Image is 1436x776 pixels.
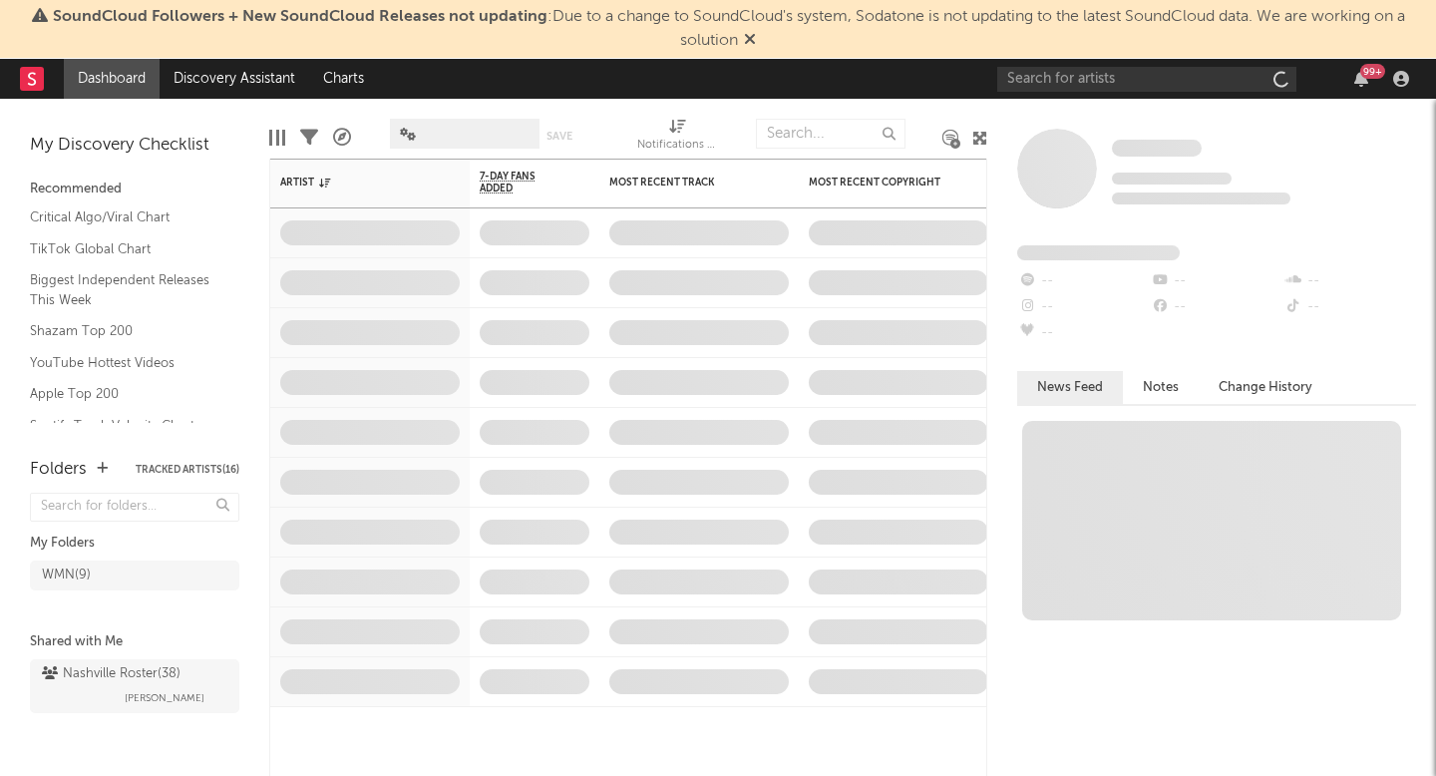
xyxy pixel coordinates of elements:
a: Apple Top 200 [30,383,219,405]
a: Nashville Roster(38)[PERSON_NAME] [30,659,239,713]
div: -- [1150,268,1282,294]
div: Notifications (Artist) [637,109,717,167]
a: Charts [309,59,378,99]
button: News Feed [1017,371,1123,404]
div: Edit Columns [269,109,285,167]
a: Dashboard [64,59,160,99]
a: Critical Algo/Viral Chart [30,206,219,228]
a: Discovery Assistant [160,59,309,99]
div: Notifications (Artist) [637,134,717,158]
div: Folders [30,458,87,482]
span: Tracking Since: [DATE] [1112,173,1232,185]
span: Some Artist [1112,140,1202,157]
span: Dismiss [744,33,756,49]
button: Save [546,131,572,142]
div: Most Recent Track [609,177,759,189]
div: Most Recent Copyright [809,177,958,189]
span: : Due to a change to SoundCloud's system, Sodatone is not updating to the latest SoundCloud data.... [53,9,1405,49]
div: Shared with Me [30,630,239,654]
div: Recommended [30,178,239,201]
div: -- [1283,294,1416,320]
input: Search... [756,119,905,149]
div: Nashville Roster ( 38 ) [42,662,180,686]
div: WMN ( 9 ) [42,564,91,587]
button: Change History [1199,371,1332,404]
div: Filters [300,109,318,167]
span: [PERSON_NAME] [125,686,204,710]
a: Spotify Track Velocity Chart [30,415,219,437]
span: 7-Day Fans Added [480,171,559,194]
a: WMN(9) [30,561,239,590]
button: Tracked Artists(16) [136,465,239,475]
span: Fans Added by Platform [1017,245,1180,260]
div: My Discovery Checklist [30,134,239,158]
a: Shazam Top 200 [30,320,219,342]
a: TikTok Global Chart [30,238,219,260]
a: YouTube Hottest Videos [30,352,219,374]
div: 99 + [1360,64,1385,79]
div: A&R Pipeline [333,109,351,167]
div: -- [1017,294,1150,320]
a: Some Artist [1112,139,1202,159]
div: -- [1283,268,1416,294]
input: Search for artists [997,67,1296,92]
div: -- [1017,268,1150,294]
div: Artist [280,177,430,189]
span: SoundCloud Followers + New SoundCloud Releases not updating [53,9,547,25]
div: My Folders [30,532,239,556]
a: Biggest Independent Releases This Week [30,269,219,310]
div: -- [1017,320,1150,346]
button: 99+ [1354,71,1368,87]
button: Notes [1123,371,1199,404]
div: -- [1150,294,1282,320]
input: Search for folders... [30,493,239,522]
span: 0 fans last week [1112,193,1290,204]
